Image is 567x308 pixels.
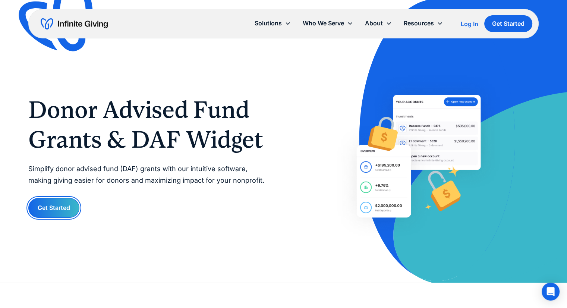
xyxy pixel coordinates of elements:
div: About [359,15,398,31]
a: Log In [461,19,478,28]
a: Get Started [28,198,79,218]
div: Who We Serve [303,18,344,28]
div: Open Intercom Messenger [542,283,560,301]
div: About [365,18,383,28]
div: Resources [398,15,449,31]
p: Simplify donor advised fund (DAF) grants with our intuitive software, making giving easier for do... [28,163,268,186]
img: Help donors easily give DAF grants to your nonprofit with Infinite Giving’s Donor Advised Fund so... [333,72,504,241]
div: Resources [404,18,434,28]
div: Log In [461,21,478,27]
div: Solutions [249,15,297,31]
div: Solutions [255,18,282,28]
a: Get Started [484,15,532,32]
a: home [41,18,108,30]
div: Who We Serve [297,15,359,31]
h1: Donor Advised Fund Grants & DAF Widget [28,95,268,154]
